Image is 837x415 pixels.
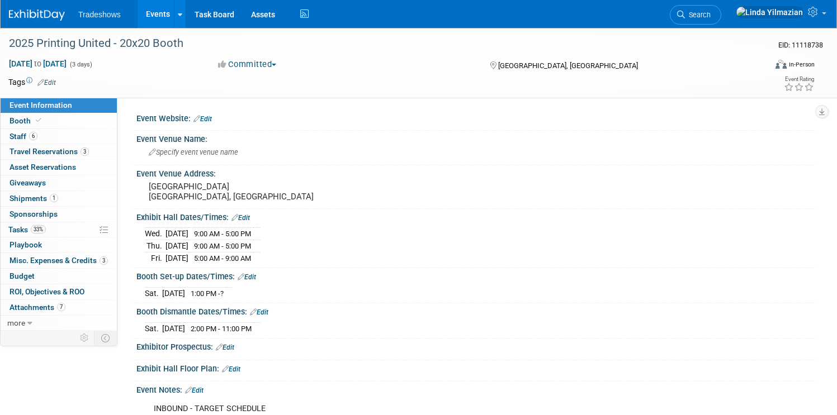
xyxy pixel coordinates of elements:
[8,77,56,88] td: Tags
[162,322,185,334] td: [DATE]
[788,60,815,69] div: In-Person
[1,144,117,159] a: Travel Reservations3
[149,182,406,202] pre: [GEOGRAPHIC_DATA] [GEOGRAPHIC_DATA], [GEOGRAPHIC_DATA]
[1,269,117,284] a: Budget
[10,303,65,312] span: Attachments
[29,132,37,140] span: 6
[32,59,43,68] span: to
[75,331,94,345] td: Personalize Event Tab Strip
[10,194,58,203] span: Shipments
[10,287,84,296] span: ROI, Objectives & ROO
[1,284,117,299] a: ROI, Objectives & ROO
[10,101,72,109] span: Event Information
[775,60,787,69] img: Format-Inperson.png
[194,230,251,238] span: 9:00 AM - 5:00 PM
[100,256,108,265] span: 3
[136,209,815,223] div: Exhibit Hall Dates/Times:
[145,228,165,240] td: Wed.
[136,131,815,145] div: Event Venue Name:
[1,175,117,190] a: Giveaways
[10,178,46,187] span: Giveaways
[191,289,224,298] span: 1:00 PM -
[1,98,117,113] a: Event Information
[165,228,188,240] td: [DATE]
[191,325,252,333] span: 2:00 PM - 11:00 PM
[784,77,814,82] div: Event Rating
[1,160,117,175] a: Asset Reservations
[136,303,815,318] div: Booth Dismantle Dates/Times:
[50,194,58,202] span: 1
[94,331,117,345] td: Toggle Event Tabs
[1,113,117,128] a: Booth
[222,365,240,373] a: Edit
[136,110,815,125] div: Event Website:
[136,381,815,396] div: Event Notes:
[10,116,44,125] span: Booth
[37,79,56,87] a: Edit
[5,34,746,54] div: 2025 Printing United - 20x20 Booth
[136,338,815,353] div: Exhibitor Prospectus:
[136,165,815,179] div: Event Venue Address:
[10,271,35,280] span: Budget
[1,207,117,222] a: Sponsorships
[194,242,251,250] span: 9:00 AM - 5:00 PM
[778,41,823,49] span: Event ID: 11118738
[10,240,42,249] span: Playbook
[694,58,815,75] div: Event Format
[216,344,234,351] a: Edit
[136,360,815,375] div: Exhibit Hall Floor Plan:
[162,287,185,299] td: [DATE]
[136,268,815,283] div: Booth Set-up Dates/Times:
[9,9,65,21] img: ExhibitDay
[10,209,58,218] span: Sponsorships
[10,256,108,265] span: Misc. Expenses & Credits
[1,316,117,331] a: more
[185,387,204,394] a: Edit
[149,148,238,156] span: Specify event venue name
[1,222,117,237] a: Tasks33%
[670,5,721,25] a: Search
[10,163,76,171] span: Asset Reservations
[1,129,117,144] a: Staff6
[165,240,188,252] td: [DATE]
[250,308,268,316] a: Edit
[145,252,165,264] td: Fri.
[736,6,803,18] img: Linda Yilmazian
[10,147,89,156] span: Travel Reservations
[78,10,121,19] span: Tradeshows
[1,300,117,315] a: Attachments7
[36,117,41,123] i: Booth reservation complete
[145,287,162,299] td: Sat.
[220,289,224,298] span: ?
[69,61,92,68] span: (3 days)
[1,237,117,252] a: Playbook
[238,273,256,281] a: Edit
[8,59,67,69] span: [DATE] [DATE]
[165,252,188,264] td: [DATE]
[81,147,89,156] span: 3
[214,59,281,70] button: Committed
[685,11,711,19] span: Search
[1,191,117,206] a: Shipments1
[498,61,638,70] span: [GEOGRAPHIC_DATA], [GEOGRAPHIC_DATA]
[57,303,65,311] span: 7
[231,214,250,222] a: Edit
[145,240,165,252] td: Thu.
[7,318,25,327] span: more
[1,253,117,268] a: Misc. Expenses & Credits3
[193,115,212,123] a: Edit
[194,254,251,263] span: 5:00 AM - 9:00 AM
[8,225,46,234] span: Tasks
[31,225,46,233] span: 33%
[10,132,37,141] span: Staff
[145,322,162,334] td: Sat.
